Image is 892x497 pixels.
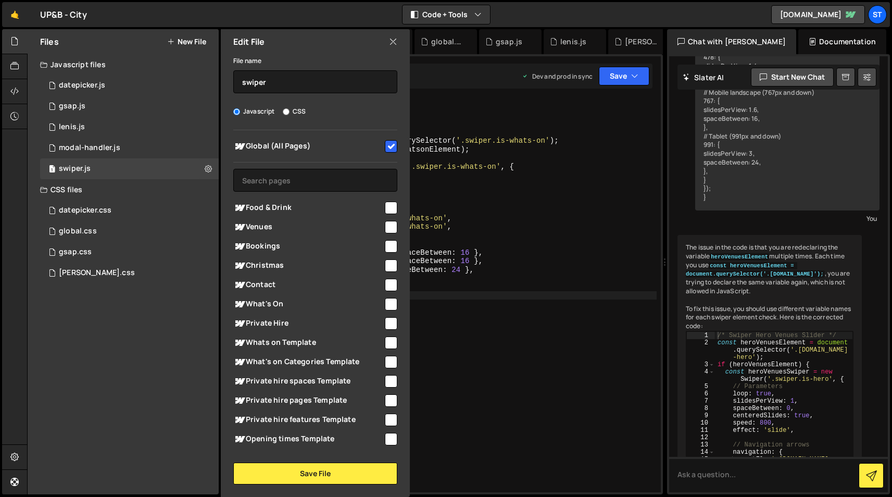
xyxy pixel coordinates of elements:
div: 13 [687,441,715,449]
div: UP&B - City [40,8,87,21]
code: const heroVenuesElement = document.querySelector('.[DOMAIN_NAME]'); [686,262,825,278]
code: heroVenuesElement [710,253,769,260]
span: Private hire features Template [233,414,383,426]
div: 15 [687,456,715,470]
button: Save File [233,463,397,484]
div: global.css [431,36,464,47]
div: 3 [687,361,715,368]
div: CSS files [28,179,219,200]
button: Code + Tools [403,5,490,24]
div: [PERSON_NAME].css [59,268,135,278]
label: File name [233,56,261,66]
button: New File [167,38,206,46]
label: CSS [283,106,306,117]
div: You [698,213,877,224]
div: 9 [687,412,715,419]
div: swiper.js [40,158,219,179]
h2: Slater AI [683,72,724,82]
div: gsap.js [59,102,85,111]
input: Search pages [233,169,397,192]
span: Venues [233,221,383,233]
div: 14 [687,449,715,456]
span: Private hire pages Template [233,394,383,407]
a: [DOMAIN_NAME] [771,5,865,24]
div: 17139/48191.js [40,117,219,138]
h2: Edit File [233,36,265,47]
div: modal-handler.js [59,143,120,153]
div: 11 [687,427,715,434]
span: Whats on Template [233,337,383,349]
div: datepicker.js [59,81,105,90]
div: gsap.js [496,36,522,47]
span: Private hire spaces Template [233,375,383,388]
input: CSS [283,108,290,115]
span: Christmas [233,259,383,272]
div: global.css [59,227,97,236]
div: swiper.js [59,164,91,173]
span: What's On [233,298,383,310]
div: 12 [687,434,715,441]
div: 17139/47301.css [40,221,219,242]
div: 17139/47302.css [40,242,219,263]
div: 5 [687,383,715,390]
input: Javascript [233,108,240,115]
span: Opening times Template [233,433,383,445]
a: 🤙 [2,2,28,27]
span: What's on Categories Template [233,356,383,368]
div: gsap.css [59,247,92,257]
span: Private Hire [233,317,383,330]
a: st [868,5,887,24]
div: Javascript files [28,54,219,75]
div: 1 [687,332,715,339]
div: 4 [687,368,715,383]
span: Global (All Pages) [233,140,383,153]
span: Food & Drink [233,202,383,214]
span: Bookings [233,240,383,253]
div: 17139/47298.js [40,138,219,158]
h2: Files [40,36,59,47]
div: 6 [687,390,715,397]
div: 10 [687,419,715,427]
div: 17139/47300.css [40,200,219,221]
div: 17139/47296.js [40,75,219,96]
div: datepicker.css [59,206,111,215]
div: lenis.js [560,36,586,47]
div: 7 [687,397,715,405]
span: Contact [233,279,383,291]
div: 17139/47303.css [40,263,219,283]
div: Documentation [798,29,886,54]
div: [PERSON_NAME].css [625,36,658,47]
div: 17139/47297.js [40,96,219,117]
div: Chat with [PERSON_NAME] [667,29,796,54]
div: Dev and prod in sync [522,72,593,81]
span: 1 [49,166,55,174]
div: 2 [687,339,715,361]
input: Name [233,70,397,93]
div: 8 [687,405,715,412]
div: lenis.js [59,122,85,132]
button: Start new chat [751,68,834,86]
label: Javascript [233,106,275,117]
button: Save [599,67,649,85]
